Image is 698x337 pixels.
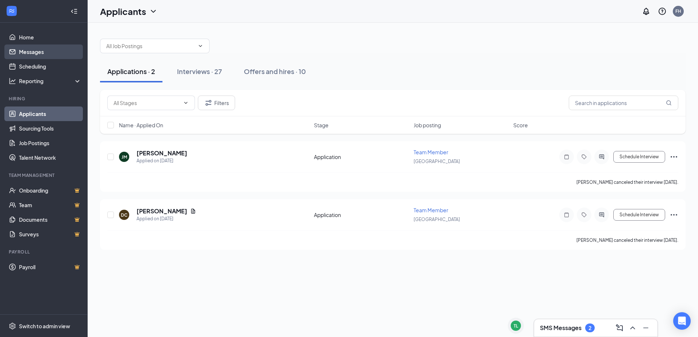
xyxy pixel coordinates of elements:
span: Stage [314,121,329,129]
a: Scheduling [19,59,81,74]
div: Team Management [9,172,80,178]
svg: WorkstreamLogo [8,7,15,15]
svg: Notifications [642,7,651,16]
a: OnboardingCrown [19,183,81,198]
div: Application [314,153,409,160]
div: Applied on [DATE] [137,157,187,164]
a: SurveysCrown [19,227,81,241]
div: [PERSON_NAME] canceled their interview [DATE]. [576,237,678,244]
div: Switch to admin view [19,322,70,330]
svg: ActiveChat [597,154,606,160]
a: Job Postings [19,136,81,150]
a: TeamCrown [19,198,81,212]
a: Messages [19,44,81,59]
svg: Filter [204,98,213,107]
svg: Minimize [641,324,650,332]
div: [PERSON_NAME] canceled their interview [DATE]. [576,179,678,186]
div: Open Intercom Messenger [673,312,691,330]
span: [GEOGRAPHIC_DATA] [414,217,460,222]
h3: SMS Messages [540,324,582,332]
span: Name · Applied On [119,121,163,129]
svg: Collapse [70,8,78,15]
h1: Applicants [100,5,146,18]
a: PayrollCrown [19,260,81,274]
svg: ComposeMessage [615,324,624,332]
button: Filter Filters [198,96,235,110]
svg: ChevronDown [149,7,158,16]
div: Applied on [DATE] [137,215,196,222]
span: Job posting [414,121,441,129]
svg: ActiveChat [597,212,606,218]
a: Sourcing Tools [19,121,81,136]
span: [GEOGRAPHIC_DATA] [414,159,460,164]
input: All Job Postings [106,42,195,50]
svg: QuestionInfo [658,7,667,16]
svg: MagnifyingGlass [666,100,672,106]
div: TL [514,323,518,329]
h5: [PERSON_NAME] [137,207,187,215]
div: Hiring [9,96,80,102]
div: JM [122,154,127,160]
button: Schedule Interview [613,209,665,221]
svg: Ellipses [670,152,678,161]
svg: Ellipses [670,210,678,219]
svg: Analysis [9,77,16,85]
span: Team Member [414,149,448,155]
svg: ChevronDown [183,100,189,106]
div: Interviews · 27 [177,67,222,76]
div: Applications · 2 [107,67,155,76]
a: Talent Network [19,150,81,165]
svg: Note [562,212,571,218]
svg: Document [190,208,196,214]
input: Search in applications [569,96,678,110]
button: Minimize [640,322,652,334]
div: DC [121,212,127,218]
input: All Stages [114,99,180,107]
span: Score [513,121,528,129]
div: FH [675,8,681,14]
div: Reporting [19,77,82,85]
svg: Tag [580,212,588,218]
svg: Note [562,154,571,160]
svg: ChevronUp [628,324,637,332]
div: Offers and hires · 10 [244,67,306,76]
span: Team Member [414,207,448,213]
div: Application [314,211,409,218]
button: ComposeMessage [614,322,625,334]
div: 2 [588,325,591,331]
svg: Tag [580,154,588,160]
button: ChevronUp [627,322,638,334]
h5: [PERSON_NAME] [137,149,187,157]
div: Payroll [9,249,80,255]
a: Home [19,30,81,44]
svg: ChevronDown [197,43,203,49]
a: DocumentsCrown [19,212,81,227]
button: Schedule Interview [613,151,665,163]
svg: Settings [9,322,16,330]
a: Applicants [19,106,81,121]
